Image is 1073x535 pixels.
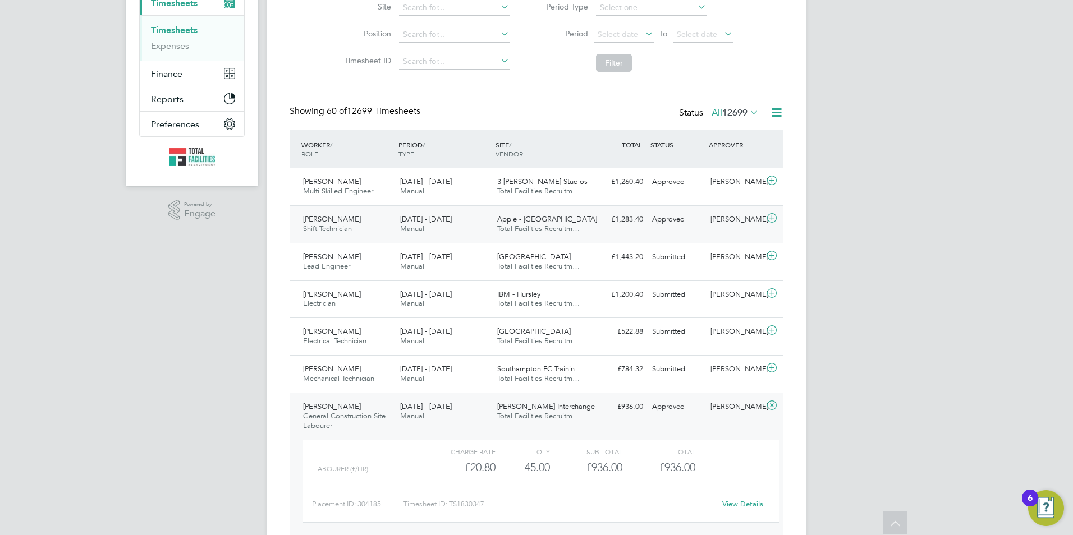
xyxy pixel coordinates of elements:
span: Mechanical Technician [303,373,374,383]
label: All [712,107,759,118]
span: IBM - Hursley [497,289,540,299]
div: PERIOD [396,135,493,164]
label: Timesheet ID [341,56,391,66]
input: Search for... [399,27,510,43]
span: [PERSON_NAME] [303,252,361,261]
span: [PERSON_NAME] Interchange [497,402,595,411]
span: VENDOR [496,149,523,158]
div: £20.80 [423,458,496,477]
div: [PERSON_NAME] [706,173,764,191]
span: 3 [PERSON_NAME] Studios [497,177,588,186]
div: Timesheets [140,15,244,61]
span: 12699 Timesheets [327,105,420,117]
span: [DATE] - [DATE] [400,289,452,299]
span: Finance [151,68,182,79]
span: Total Facilities Recruitm… [497,261,580,271]
div: [PERSON_NAME] [706,285,764,304]
span: Electrical Technician [303,336,366,345]
label: Period Type [538,2,588,12]
div: Sub Total [550,445,622,458]
span: Southampton FC Trainin… [497,364,582,373]
div: Approved [648,173,706,191]
div: Submitted [648,322,706,341]
div: Status [679,105,761,121]
div: £936.00 [550,458,622,477]
div: Charge rate [423,445,496,458]
button: Preferences [140,112,244,136]
span: / [509,140,511,149]
div: STATUS [648,135,706,155]
span: TOTAL [622,140,642,149]
span: [PERSON_NAME] [303,364,361,373]
span: Total Facilities Recruitm… [497,373,580,383]
span: Total Facilities Recruitm… [497,186,580,196]
div: Timesheet ID: TS1830347 [403,495,715,513]
span: ROLE [301,149,318,158]
div: SITE [493,135,590,164]
span: [PERSON_NAME] [303,177,361,186]
span: Total Facilities Recruitm… [497,298,580,308]
span: Manual [400,373,424,383]
span: / [330,140,332,149]
div: [PERSON_NAME] [706,360,764,379]
span: Manual [400,261,424,271]
div: £1,200.40 [589,285,648,304]
div: 45.00 [496,458,550,477]
span: Manual [400,224,424,233]
span: Manual [400,336,424,345]
div: WORKER [299,135,396,164]
span: / [423,140,425,149]
label: Period [538,29,588,39]
span: Electrician [303,298,336,308]
label: Site [341,2,391,12]
span: [DATE] - [DATE] [400,252,452,261]
span: 60 of [327,105,347,117]
span: Total Facilities Recruitm… [497,336,580,345]
div: £1,283.40 [589,210,648,229]
span: Apple - [GEOGRAPHIC_DATA] [497,214,597,224]
span: [DATE] - [DATE] [400,364,452,373]
button: Open Resource Center, 6 new notifications [1028,490,1064,526]
span: Reports [151,94,184,104]
span: Engage [184,209,215,219]
a: Go to home page [139,148,245,166]
div: £784.32 [589,360,648,379]
span: Lead Engineer [303,261,350,271]
div: Submitted [648,248,706,266]
div: 6 [1028,498,1033,513]
span: Shift Technician [303,224,352,233]
span: Manual [400,411,424,421]
div: [PERSON_NAME] [706,210,764,229]
div: [PERSON_NAME] [706,322,764,341]
a: View Details [722,499,763,509]
span: Multi Skilled Engineer [303,186,373,196]
span: [PERSON_NAME] [303,214,361,224]
span: Powered by [184,200,215,209]
a: Expenses [151,40,189,51]
div: Placement ID: 304185 [312,495,403,513]
span: General Construction Site Labourer [303,411,386,430]
img: tfrecruitment-logo-retina.png [169,148,215,166]
button: Finance [140,61,244,86]
span: [PERSON_NAME] [303,326,361,336]
span: [DATE] - [DATE] [400,402,452,411]
span: [GEOGRAPHIC_DATA] [497,252,571,261]
span: [GEOGRAPHIC_DATA] [497,326,571,336]
div: £936.00 [589,398,648,416]
span: Manual [400,186,424,196]
div: £522.88 [589,322,648,341]
div: Submitted [648,360,706,379]
div: Approved [648,398,706,416]
div: [PERSON_NAME] [706,248,764,266]
label: Position [341,29,391,39]
span: [DATE] - [DATE] [400,326,452,336]
div: Submitted [648,285,706,304]
span: [PERSON_NAME] [303,289,361,299]
span: [PERSON_NAME] [303,402,361,411]
span: TYPE [398,149,414,158]
div: APPROVER [706,135,764,155]
div: QTY [496,445,550,458]
span: Select date [677,29,717,39]
div: Showing [290,105,423,117]
input: Search for... [399,54,510,70]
